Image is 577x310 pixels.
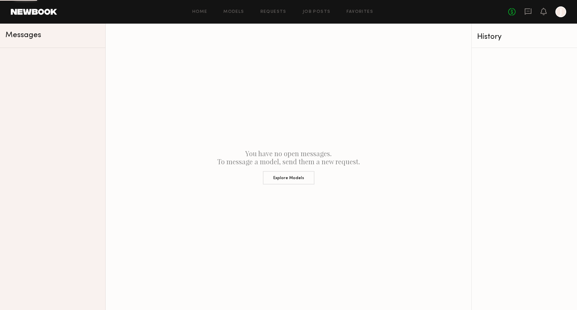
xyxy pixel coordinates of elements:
div: You have no open messages. To message a model, send them a new request. [106,24,471,310]
a: Explore Models [111,166,466,185]
a: J [555,6,566,17]
button: Explore Models [263,171,314,185]
a: Requests [260,10,286,14]
a: Models [223,10,244,14]
a: Favorites [347,10,373,14]
a: Home [192,10,208,14]
div: History [477,33,572,41]
a: Job Posts [303,10,331,14]
span: Messages [5,31,41,39]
